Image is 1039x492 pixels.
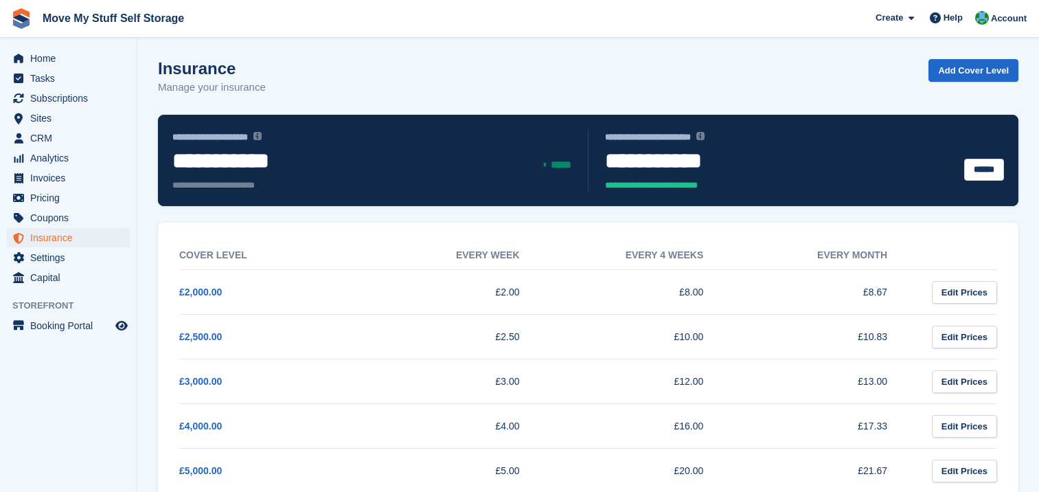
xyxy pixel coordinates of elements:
a: £3,000.00 [179,376,222,387]
td: £10.83 [731,315,915,359]
img: icon-info-grey-7440780725fd019a000dd9b08b2336e03edf1995a4989e88bcd33f0948082b44.svg [253,132,262,140]
span: Sites [30,109,113,128]
img: icon-info-grey-7440780725fd019a000dd9b08b2336e03edf1995a4989e88bcd33f0948082b44.svg [696,132,705,140]
span: Invoices [30,168,113,188]
a: £4,000.00 [179,421,222,432]
a: menu [7,109,130,128]
a: menu [7,248,130,267]
td: £2.50 [363,315,547,359]
td: £4.00 [363,404,547,449]
a: Edit Prices [932,281,997,304]
a: menu [7,49,130,68]
span: Help [944,11,963,25]
span: Account [991,12,1027,25]
a: Move My Stuff Self Storage [37,7,190,30]
span: Tasks [30,69,113,88]
td: £8.00 [547,270,731,315]
span: Subscriptions [30,89,113,108]
span: Settings [30,248,113,267]
td: £13.00 [731,359,915,404]
td: £16.00 [547,404,731,449]
a: menu [7,148,130,168]
a: Edit Prices [932,460,997,482]
a: Edit Prices [932,326,997,348]
img: Dan [975,11,989,25]
span: Create [876,11,903,25]
a: Add Cover Level [928,59,1018,82]
th: Cover Level [179,241,363,270]
a: menu [7,228,130,247]
span: Storefront [12,299,137,313]
span: CRM [30,128,113,148]
td: £3.00 [363,359,547,404]
a: menu [7,268,130,287]
a: menu [7,188,130,208]
a: Edit Prices [932,370,997,393]
span: Pricing [30,188,113,208]
th: Every week [363,241,547,270]
a: menu [7,208,130,227]
td: £2.00 [363,270,547,315]
p: Manage your insurance [158,80,266,96]
a: £2,500.00 [179,331,222,342]
a: £5,000.00 [179,465,222,476]
a: Preview store [113,317,130,334]
span: Coupons [30,208,113,227]
h1: Insurance [158,59,266,78]
a: Edit Prices [932,415,997,438]
span: Analytics [30,148,113,168]
th: Every 4 weeks [547,241,731,270]
td: £8.67 [731,270,915,315]
a: menu [7,89,130,108]
td: £10.00 [547,315,731,359]
a: menu [7,128,130,148]
a: menu [7,316,130,335]
td: £12.00 [547,359,731,404]
span: Capital [30,268,113,287]
img: stora-icon-8386f47178a22dfd0bd8f6a31ec36ba5ce8667c1dd55bd0f319d3a0aa187defe.svg [11,8,32,29]
a: menu [7,168,130,188]
span: Insurance [30,228,113,247]
td: £17.33 [731,404,915,449]
span: Booking Portal [30,316,113,335]
th: Every month [731,241,915,270]
a: menu [7,69,130,88]
span: Home [30,49,113,68]
a: £2,000.00 [179,287,222,298]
